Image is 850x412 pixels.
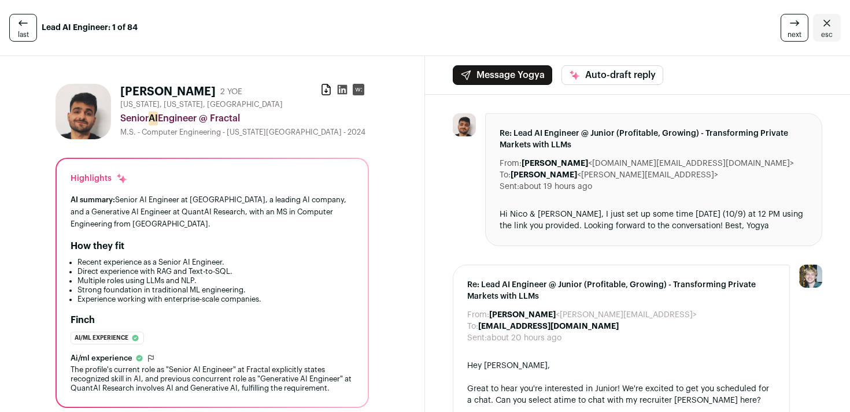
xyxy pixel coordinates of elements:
[467,383,775,406] div: Great to hear you're interested in Junior! We're excited to get you scheduled for a chat. Can you...
[71,313,95,327] h2: Finch
[467,279,775,302] span: Re: Lead AI Engineer @ Junior (Profitable, Growing) - Transforming Private Markets with LLMs
[75,332,128,344] span: Ai/ml experience
[77,295,354,304] li: Experience working with enterprise-scale companies.
[522,158,794,169] dd: <[DOMAIN_NAME][EMAIL_ADDRESS][DOMAIN_NAME]>
[71,173,128,184] div: Highlights
[9,14,37,42] a: last
[467,360,775,372] div: Hey [PERSON_NAME],
[120,84,216,100] h1: [PERSON_NAME]
[71,365,354,393] div: The profile's current role as "Senior AI Engineer" at Fractal explicitly states recognized skill ...
[500,209,808,232] div: Hi Nico & [PERSON_NAME], I just set up some time [DATE] (10/9) at 12 PM using the link you provid...
[220,86,242,98] div: 2 YOE
[500,181,519,192] dt: Sent:
[120,100,283,109] span: [US_STATE], [US_STATE], [GEOGRAPHIC_DATA]
[781,14,808,42] a: next
[511,171,577,179] b: [PERSON_NAME]
[71,354,132,363] span: Ai/ml experience
[500,169,511,181] dt: To:
[799,265,822,288] img: 6494470-medium_jpg
[77,258,354,267] li: Recent experience as a Senior AI Engineer.
[559,396,757,404] a: time to chat with my recruiter [PERSON_NAME] here
[71,196,115,203] span: AI summary:
[487,332,561,344] dd: about 20 hours ago
[821,30,833,39] span: esc
[489,311,556,319] b: [PERSON_NAME]
[56,84,111,139] img: f3a5ad3692a9ce4a296304453ccd8f9f0e0884d0d015c03b6746326b9498c526.jpg
[42,22,138,34] strong: Lead AI Engineer: 1 of 84
[120,128,369,137] div: M.S. - Computer Engineering - [US_STATE][GEOGRAPHIC_DATA] - 2024
[77,267,354,276] li: Direct experience with RAG and Text-to-SQL.
[149,112,158,125] mark: AI
[467,309,489,321] dt: From:
[453,65,552,85] button: Message Yogya
[519,181,592,192] dd: about 19 hours ago
[500,128,808,151] span: Re: Lead AI Engineer @ Junior (Profitable, Growing) - Transforming Private Markets with LLMs
[813,14,841,42] a: Close
[511,169,718,181] dd: <[PERSON_NAME][EMAIL_ADDRESS]>
[453,113,476,136] img: f3a5ad3692a9ce4a296304453ccd8f9f0e0884d0d015c03b6746326b9498c526.jpg
[71,194,354,230] div: Senior AI Engineer at [GEOGRAPHIC_DATA], a leading AI company, and a Generative AI Engineer at Qu...
[489,309,697,321] dd: <[PERSON_NAME][EMAIL_ADDRESS]>
[522,159,588,168] b: [PERSON_NAME]
[788,30,801,39] span: next
[478,322,619,331] b: [EMAIL_ADDRESS][DOMAIN_NAME]
[500,158,522,169] dt: From:
[18,30,29,39] span: last
[77,276,354,285] li: Multiple roles using LLMs and NLP.
[561,65,663,85] button: Auto-draft reply
[467,321,478,332] dt: To:
[467,332,487,344] dt: Sent:
[77,285,354,295] li: Strong foundation in traditional ML engineering.
[120,112,369,125] div: Senior Engineer @ Fractal
[71,239,124,253] h2: How they fit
